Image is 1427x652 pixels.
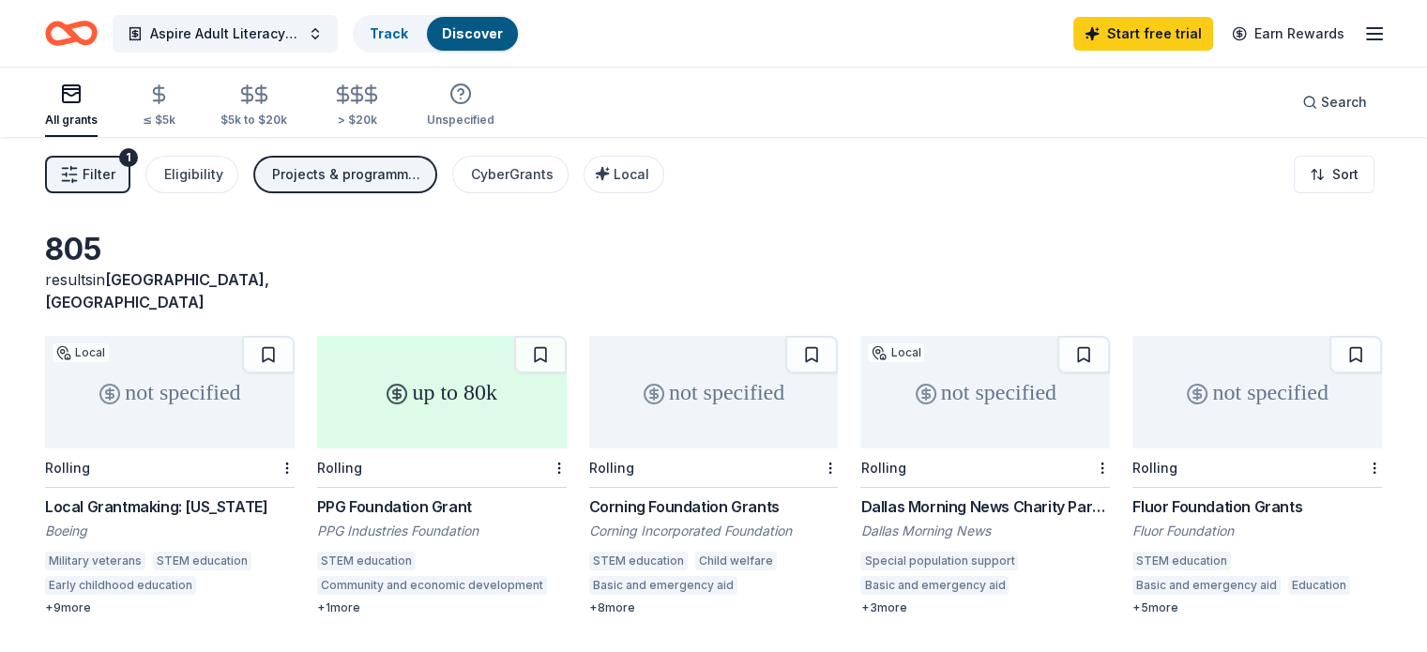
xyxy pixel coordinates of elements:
[589,576,737,595] div: Basic and emergency aid
[589,495,839,518] div: Corning Foundation Grants
[589,552,688,570] div: STEM education
[150,23,300,45] span: Aspire Adult Literacy SEE Program
[317,460,362,476] div: Rolling
[53,343,109,362] div: Local
[83,163,115,186] span: Filter
[45,495,295,518] div: Local Grantmaking: [US_STATE]
[860,576,1009,595] div: Basic and emergency aid
[860,336,1110,448] div: not specified
[584,156,664,193] button: Local
[119,148,138,167] div: 1
[1132,336,1382,448] div: not specified
[1221,17,1356,51] a: Earn Rewards
[204,576,284,595] div: Job services
[860,495,1110,518] div: Dallas Morning News Charity Partners
[1132,576,1281,595] div: Basic and emergency aid
[332,113,382,128] div: > $20k
[317,495,567,518] div: PPG Foundation Grant
[695,552,777,570] div: Child welfare
[370,25,408,41] a: Track
[143,113,175,128] div: ≤ $5k
[332,76,382,137] button: > $20k
[1073,17,1213,51] a: Start free trial
[253,156,437,193] button: Projects & programming
[589,460,634,476] div: Rolling
[45,336,295,448] div: not specified
[113,15,338,53] button: Aspire Adult Literacy SEE Program
[589,600,839,615] div: + 8 more
[145,156,238,193] button: Eligibility
[317,576,547,595] div: Community and economic development
[45,231,295,268] div: 805
[45,336,295,615] a: not specifiedLocalRollingLocal Grantmaking: [US_STATE]BoeingMilitary veteransSTEM educationEarly ...
[427,113,494,128] div: Unspecified
[1287,83,1382,121] button: Search
[45,11,98,55] a: Home
[860,336,1110,615] a: not specifiedLocalRollingDallas Morning News Charity PartnersDallas Morning NewsSpecial populatio...
[45,270,269,311] span: in
[317,336,567,615] a: up to 80kRollingPPG Foundation GrantPPG Industries FoundationSTEM educationCommunity and economic...
[1294,156,1374,193] button: Sort
[45,156,130,193] button: Filter1
[860,460,905,476] div: Rolling
[45,268,295,313] div: results
[45,552,145,570] div: Military veterans
[272,163,422,186] div: Projects & programming
[1132,460,1177,476] div: Rolling
[1132,552,1231,570] div: STEM education
[220,113,287,128] div: $5k to $20k
[860,552,1018,570] div: Special population support
[427,75,494,137] button: Unspecified
[614,166,649,182] span: Local
[589,336,839,448] div: not specified
[589,522,839,540] div: Corning Incorporated Foundation
[317,336,567,448] div: up to 80k
[1321,91,1367,114] span: Search
[317,552,416,570] div: STEM education
[868,343,924,362] div: Local
[45,600,295,615] div: + 9 more
[452,156,569,193] button: CyberGrants
[153,552,251,570] div: STEM education
[1132,600,1382,615] div: + 5 more
[317,522,567,540] div: PPG Industries Foundation
[1332,163,1359,186] span: Sort
[1132,336,1382,615] a: not specifiedRollingFluor Foundation GrantsFluor FoundationSTEM educationBasic and emergency aidE...
[45,113,98,128] div: All grants
[442,25,503,41] a: Discover
[353,15,520,53] button: TrackDiscover
[45,460,90,476] div: Rolling
[1288,576,1350,595] div: Education
[860,522,1110,540] div: Dallas Morning News
[45,522,295,540] div: Boeing
[45,75,98,137] button: All grants
[860,600,1110,615] div: + 3 more
[317,600,567,615] div: + 1 more
[164,163,223,186] div: Eligibility
[471,163,554,186] div: CyberGrants
[45,270,269,311] span: [GEOGRAPHIC_DATA], [GEOGRAPHIC_DATA]
[220,76,287,137] button: $5k to $20k
[143,76,175,137] button: ≤ $5k
[1132,522,1382,540] div: Fluor Foundation
[45,576,196,595] div: Early childhood education
[1132,495,1382,518] div: Fluor Foundation Grants
[589,336,839,615] a: not specifiedRollingCorning Foundation GrantsCorning Incorporated FoundationSTEM educationChild w...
